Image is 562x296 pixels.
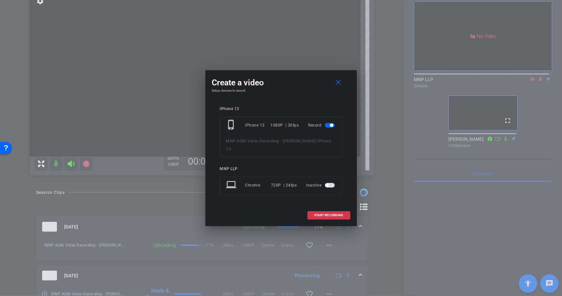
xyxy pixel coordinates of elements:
[226,139,316,143] span: MNP AGM Video Recording - [PERSON_NAME]
[220,166,342,171] div: MNP LLP
[271,119,299,131] div: 1080P | 30fps
[316,139,317,143] span: -
[314,214,343,217] span: START RECORDING
[308,119,336,131] div: Record
[212,89,350,93] h4: Setup devices to record
[271,179,297,191] div: 720P | 24fps
[220,106,342,111] div: iPhone 13
[226,179,238,191] mat-icon: laptop
[226,139,331,151] span: iPhone 13
[307,179,336,191] div: Inactive
[334,78,342,87] mat-icon: close
[212,77,350,89] div: Create a video
[226,119,238,131] mat-icon: phone_iphone
[308,211,350,220] button: START RECORDING
[245,119,271,131] div: iPhone 13
[245,179,271,191] div: Chrome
